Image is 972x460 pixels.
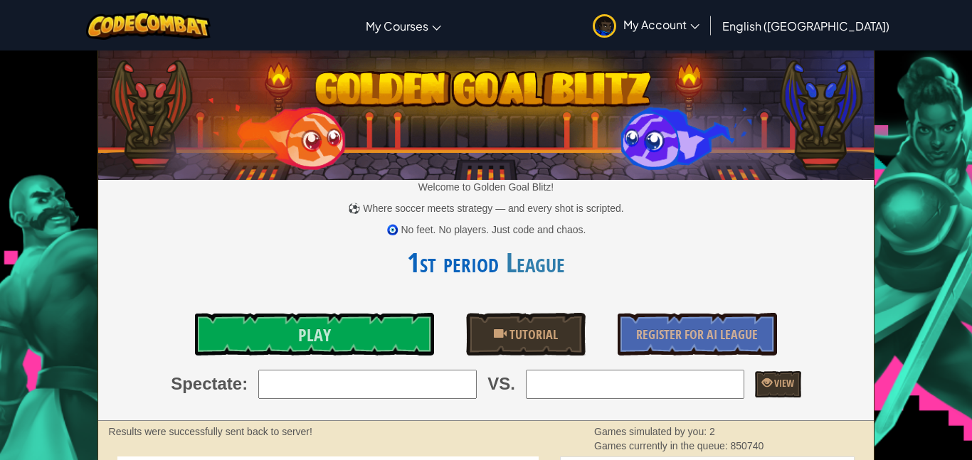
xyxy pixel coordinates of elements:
[499,243,565,281] span: League
[298,323,331,346] span: Play
[98,223,875,237] p: 🧿 No feet. No players. Just code and chaos.
[731,440,764,451] span: 850740
[407,243,499,281] a: 1st period
[594,440,730,451] span: Games currently in the queue:
[366,18,428,33] span: My Courses
[623,17,699,32] span: My Account
[242,372,248,396] span: :
[709,426,715,437] span: 2
[98,45,875,180] img: Golden Goal
[618,313,777,355] a: Register for AI League
[586,3,707,48] a: My Account
[636,326,758,343] span: Register for AI League
[171,372,242,396] span: Spectate
[772,376,794,390] span: View
[593,14,616,38] img: avatar
[594,426,709,437] span: Games simulated by you:
[487,372,515,396] span: VS.
[507,326,558,343] span: Tutorial
[98,180,875,194] p: Welcome to Golden Goal Blitz!
[466,313,586,355] a: Tutorial
[86,11,211,40] img: CodeCombat logo
[98,201,875,215] p: ⚽ Where soccer meets strategy — and every shot is scripted.
[722,18,889,33] span: English ([GEOGRAPHIC_DATA])
[359,6,448,45] a: My Courses
[109,426,312,437] strong: Results were successfully sent back to server!
[715,6,897,45] a: English ([GEOGRAPHIC_DATA])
